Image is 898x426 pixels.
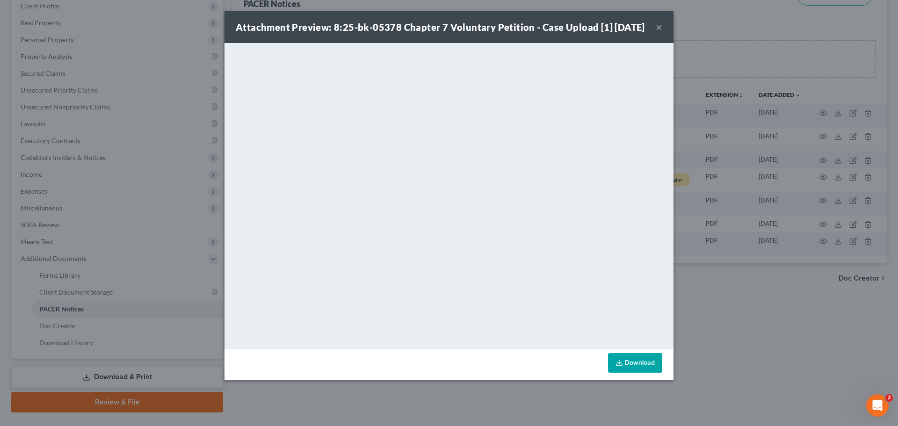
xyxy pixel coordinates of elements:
[236,22,645,33] strong: Attachment Preview: 8:25-bk-05378 Chapter 7 Voluntary Petition - Case Upload [1] [DATE]
[224,43,673,347] iframe: To enrich screen reader interactions, please activate Accessibility in Grammarly extension settings
[656,22,662,33] button: ×
[608,353,662,373] a: Download
[885,394,893,402] span: 2
[866,394,889,417] iframe: Intercom live chat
